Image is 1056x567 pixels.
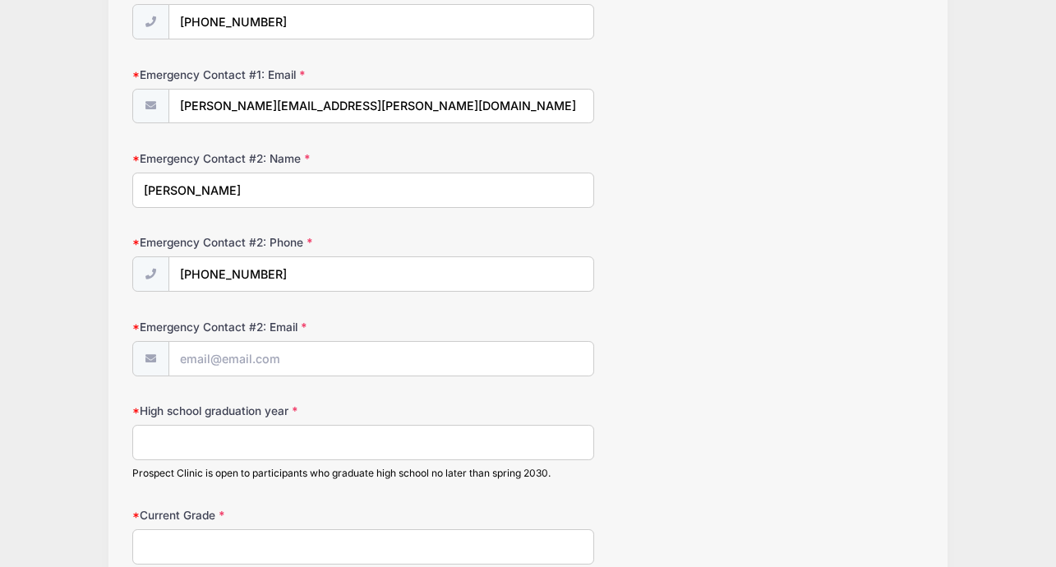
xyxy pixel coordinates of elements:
div: Prospect Clinic is open to participants who graduate high school no later than spring 2030. [132,466,593,481]
input: email@email.com [168,89,594,124]
label: Emergency Contact #2: Phone [132,234,396,251]
label: High school graduation year [132,403,396,419]
label: Emergency Contact #1: Email [132,67,396,83]
input: (xxx) xxx-xxxx [168,256,594,292]
input: (xxx) xxx-xxxx [168,4,594,39]
label: Emergency Contact #2: Name [132,150,396,167]
label: Current Grade [132,507,396,523]
input: email@email.com [168,341,594,376]
label: Emergency Contact #2: Email [132,319,396,335]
